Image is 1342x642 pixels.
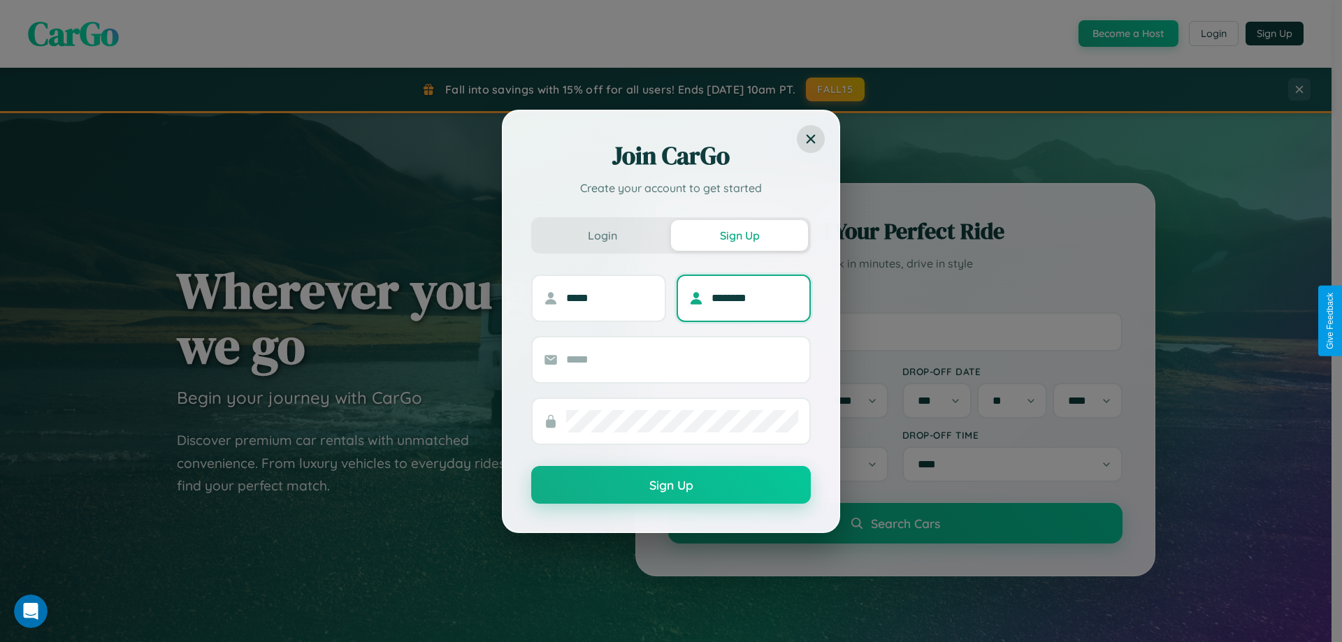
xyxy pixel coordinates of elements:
button: Login [534,220,671,251]
h2: Join CarGo [531,139,811,173]
button: Sign Up [671,220,808,251]
iframe: Intercom live chat [14,594,48,628]
p: Create your account to get started [531,180,811,196]
div: Give Feedback [1325,293,1335,349]
button: Sign Up [531,466,811,504]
